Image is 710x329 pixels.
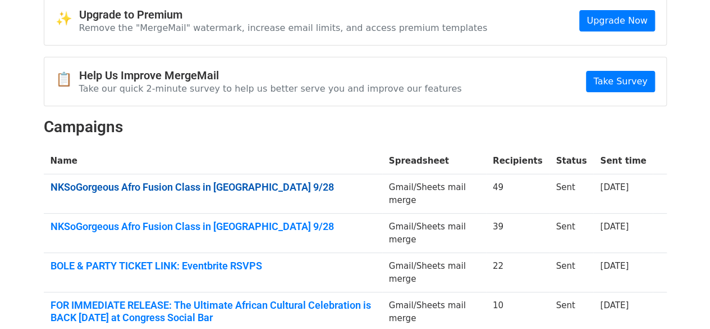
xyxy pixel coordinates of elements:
[486,174,549,214] td: 49
[79,22,488,34] p: Remove the "MergeMail" watermark, increase email limits, and access premium templates
[44,118,667,137] h2: Campaigns
[549,253,593,292] td: Sent
[600,222,629,232] a: [DATE]
[549,174,593,214] td: Sent
[382,148,486,174] th: Spreadsheet
[51,299,375,323] a: FOR IMMEDIATE RELEASE: The Ultimate African Cultural Celebration is BACK [DATE] at Congress Socia...
[586,71,654,92] a: Take Survey
[79,83,462,94] p: Take our quick 2-minute survey to help us better serve you and improve our features
[44,148,382,174] th: Name
[579,10,654,31] a: Upgrade Now
[486,148,549,174] th: Recipients
[79,69,462,82] h4: Help Us Improve MergeMail
[56,71,79,88] span: 📋
[382,214,486,253] td: Gmail/Sheets mail merge
[600,182,629,192] a: [DATE]
[382,174,486,214] td: Gmail/Sheets mail merge
[486,253,549,292] td: 22
[51,260,375,272] a: BOLE & PARTY TICKET LINK: Eventbrite RSVPS
[600,261,629,271] a: [DATE]
[56,11,79,27] span: ✨
[382,253,486,292] td: Gmail/Sheets mail merge
[654,275,710,329] iframe: Chat Widget
[600,300,629,310] a: [DATE]
[549,148,593,174] th: Status
[593,148,653,174] th: Sent time
[79,8,488,21] h4: Upgrade to Premium
[486,214,549,253] td: 39
[51,181,375,193] a: NKSoGorgeous Afro Fusion Class in [GEOGRAPHIC_DATA] 9/28
[51,220,375,233] a: NKSoGorgeous Afro Fusion Class in [GEOGRAPHIC_DATA] 9/28
[549,214,593,253] td: Sent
